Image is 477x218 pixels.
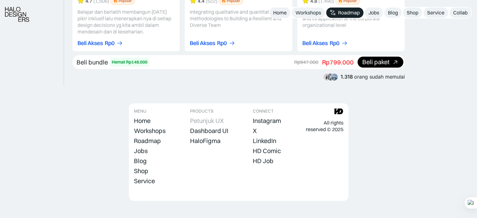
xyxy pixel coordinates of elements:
div: Jobs [368,9,379,16]
div: Roadmap [134,137,161,145]
div: Rp799.000 [322,58,354,66]
a: Beli AksesRp0 [302,40,348,47]
div: X [253,127,257,135]
div: Workshops [134,127,166,135]
a: Dashboard UI [190,126,228,135]
a: Blog [384,8,402,18]
a: Instagram [253,116,281,125]
a: HD Comic [253,146,281,155]
a: HaloFigma [190,136,220,145]
a: Beli AksesRp0 [77,40,123,47]
a: Beli bundleHemat Rp148.000Rp947.000Rp799.000Beli paket [72,55,405,69]
div: MENU [134,109,146,114]
div: Roadmap [338,9,360,16]
div: orang sudah memulai [341,74,405,80]
a: Collab [449,8,471,18]
div: Instagram [253,117,281,125]
div: Beli Akses [302,40,328,47]
a: Beli AksesRp0 [190,40,235,47]
div: Rp0 [105,40,114,47]
a: Workshops [134,126,166,135]
a: Blog [134,157,147,165]
a: Roadmap [134,136,161,145]
a: Shop [134,167,148,175]
div: Beli Akses [77,40,103,47]
a: Petunjuk UX [190,116,224,125]
a: Service [423,8,448,18]
div: Petunjuk UX [190,117,224,125]
div: All rights reserved © 2025 [305,120,343,133]
a: Workshops [292,8,325,18]
div: Collab [453,9,468,16]
a: Service [134,177,155,185]
div: Beli paket [362,59,390,66]
div: Workshops [295,9,321,16]
div: CONNECT [253,109,274,114]
a: LinkedIn [253,136,276,145]
div: Service [427,9,444,16]
div: Home [273,9,287,16]
a: Shop [403,8,422,18]
a: Jobs [134,146,148,155]
div: PRODUCTS [190,109,213,114]
div: HaloFigma [190,137,220,145]
a: X [253,126,257,135]
a: Jobs [365,8,383,18]
div: Rp0 [217,40,227,47]
div: Blog [388,9,398,16]
div: Shop [407,9,418,16]
div: Rp947.000 [294,59,318,66]
div: Hemat Rp148.000 [112,59,147,66]
div: Home [134,117,151,125]
div: LinkedIn [253,137,276,145]
a: HD Job [253,157,273,165]
span: 1.318 [341,74,353,80]
a: Home [269,8,290,18]
a: Roadmap [326,8,363,18]
a: Home [134,116,151,125]
div: Rp0 [330,40,339,47]
div: Beli bundle [77,58,108,66]
div: Dashboard UI [190,127,228,135]
div: Beli Akses [190,40,215,47]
